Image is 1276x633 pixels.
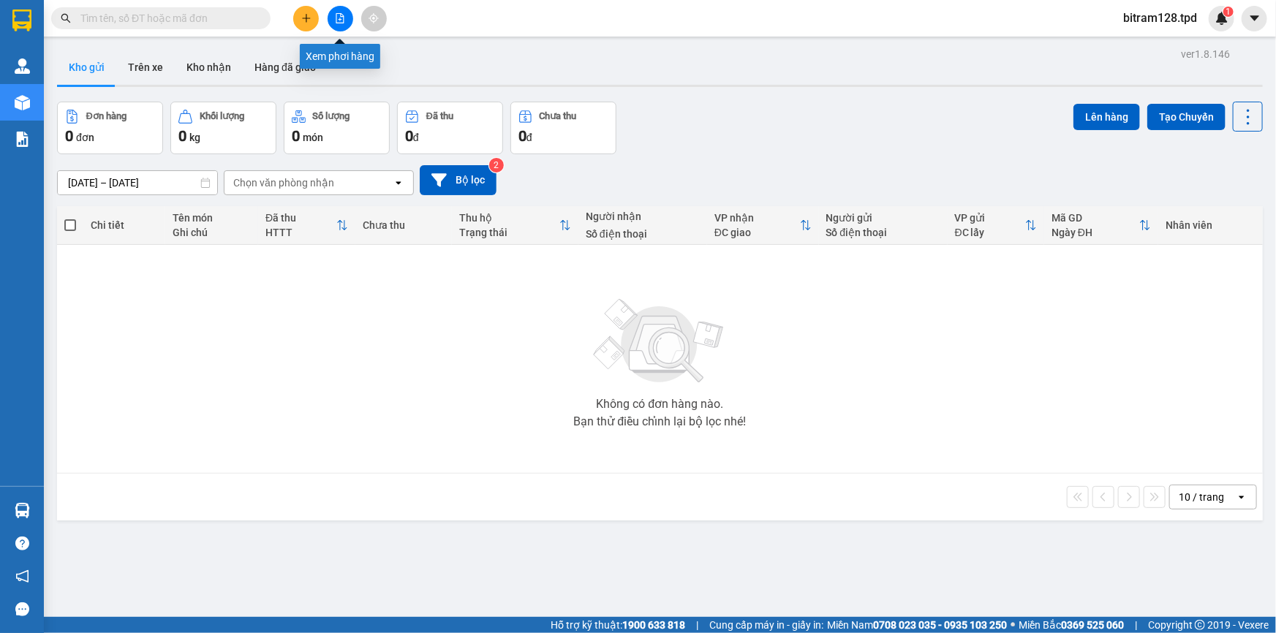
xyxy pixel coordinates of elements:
strong: 1900 633 818 [622,619,685,631]
img: svg+xml;base64,PHN2ZyBjbGFzcz0ibGlzdC1wbHVnX19zdmciIHhtbG5zPSJodHRwOi8vd3d3LnczLm9yZy8yMDAwL3N2Zy... [586,290,733,393]
div: Người gửi [826,212,940,224]
th: Toggle SortBy [707,206,819,245]
div: Khối lượng [200,111,244,121]
span: search [61,13,71,23]
span: message [15,602,29,616]
span: 1 [1226,7,1231,17]
div: Số lượng [313,111,350,121]
span: 0 [405,127,413,145]
div: Chi tiết [91,219,158,231]
span: 0 [178,127,186,145]
button: Khối lượng0kg [170,102,276,154]
th: Toggle SortBy [1044,206,1158,245]
button: Bộ lọc [420,165,497,195]
div: Chưa thu [540,111,577,121]
span: | [1135,617,1137,633]
div: Tên món [173,212,251,224]
button: Chưa thu0đ [510,102,616,154]
img: warehouse-icon [15,58,30,74]
th: Toggle SortBy [258,206,355,245]
span: caret-down [1248,12,1261,25]
button: Đã thu0đ [397,102,503,154]
button: plus [293,6,319,31]
span: Miền Nam [827,617,1007,633]
span: 0 [518,127,526,145]
input: Select a date range. [58,171,217,194]
sup: 2 [489,158,504,173]
img: warehouse-icon [15,95,30,110]
span: ⚪️ [1011,622,1015,628]
input: Tìm tên, số ĐT hoặc mã đơn [80,10,253,26]
div: Bạn thử điều chỉnh lại bộ lọc nhé! [573,416,746,428]
div: ĐC giao [714,227,800,238]
span: 0 [65,127,73,145]
div: Ngày ĐH [1052,227,1139,238]
span: 0 [292,127,300,145]
button: Kho nhận [175,50,243,85]
button: Tạo Chuyến [1147,104,1226,130]
button: Trên xe [116,50,175,85]
div: Đơn hàng [86,111,127,121]
strong: 0708 023 035 - 0935 103 250 [873,619,1007,631]
span: Miền Bắc [1019,617,1124,633]
div: 10 / trang [1179,490,1224,504]
button: caret-down [1242,6,1267,31]
span: question-circle [15,537,29,550]
th: Toggle SortBy [948,206,1044,245]
img: logo-vxr [12,10,31,31]
div: Số điện thoại [826,227,940,238]
img: solution-icon [15,132,30,147]
div: Thu hộ [459,212,559,224]
th: Toggle SortBy [452,206,578,245]
div: ver 1.8.146 [1181,46,1230,62]
div: Mã GD [1052,212,1139,224]
div: VP nhận [714,212,800,224]
span: aim [369,13,379,23]
span: đơn [76,132,94,143]
img: icon-new-feature [1215,12,1228,25]
div: HTTT [265,227,336,238]
div: Không có đơn hàng nào. [596,398,723,410]
span: đ [526,132,532,143]
span: bitram128.tpd [1111,9,1209,27]
span: Cung cấp máy in - giấy in: [709,617,823,633]
span: plus [301,13,312,23]
span: copyright [1195,620,1205,630]
button: Kho gửi [57,50,116,85]
button: Lên hàng [1073,104,1140,130]
span: đ [413,132,419,143]
strong: 0369 525 060 [1061,619,1124,631]
img: warehouse-icon [15,503,30,518]
div: Người nhận [586,211,700,222]
button: file-add [328,6,353,31]
span: | [696,617,698,633]
svg: open [1236,491,1247,503]
div: Chưa thu [363,219,445,231]
button: Hàng đã giao [243,50,328,85]
div: ĐC lấy [955,227,1025,238]
span: notification [15,569,29,583]
sup: 1 [1223,7,1234,17]
div: Số điện thoại [586,228,700,240]
div: Đã thu [426,111,453,121]
div: Ghi chú [173,227,251,238]
button: Số lượng0món [284,102,390,154]
span: kg [189,132,200,143]
span: file-add [335,13,345,23]
div: Nhân viên [1166,219,1256,231]
div: VP gửi [955,212,1025,224]
div: Trạng thái [459,227,559,238]
button: Đơn hàng0đơn [57,102,163,154]
div: Xem phơi hàng [300,44,380,69]
div: Chọn văn phòng nhận [233,175,334,190]
span: Hỗ trợ kỹ thuật: [551,617,685,633]
span: món [303,132,323,143]
svg: open [393,177,404,189]
button: aim [361,6,387,31]
div: Đã thu [265,212,336,224]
